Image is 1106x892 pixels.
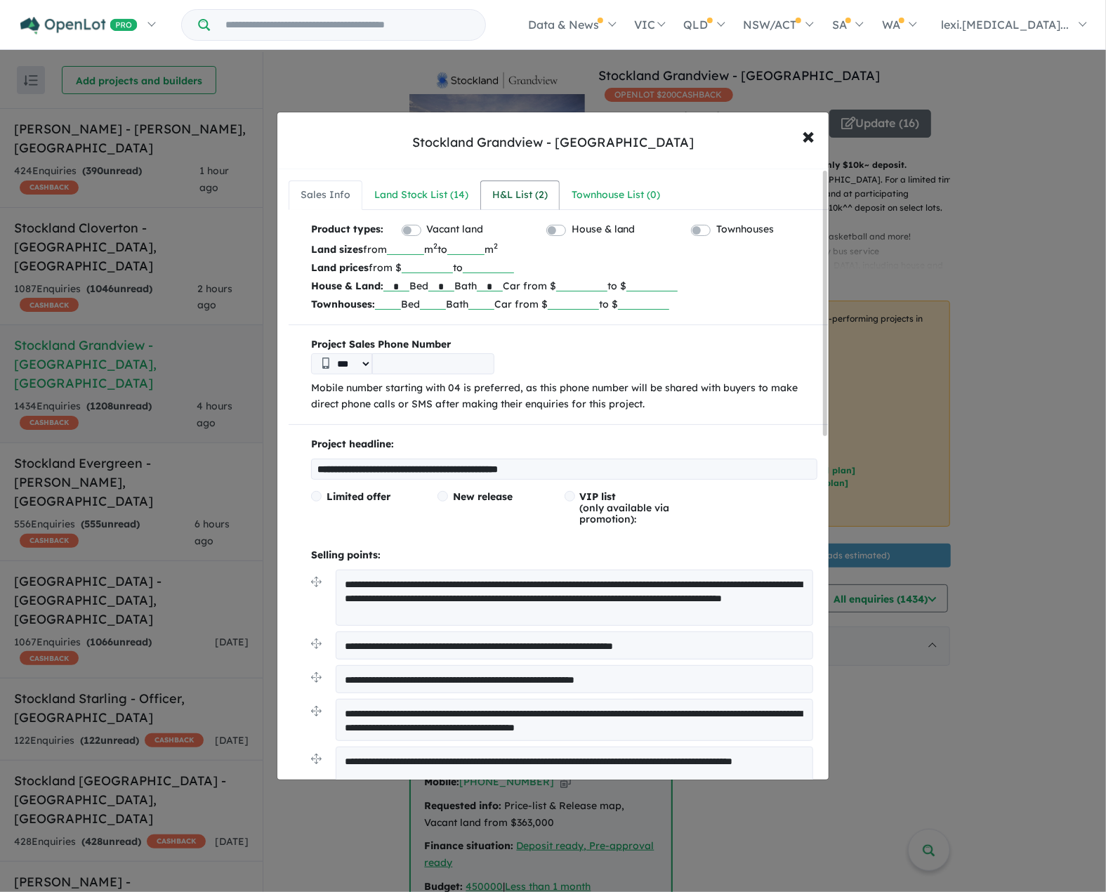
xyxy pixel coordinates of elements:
p: Mobile number starting with 04 is preferred, as this phone number will be shared with buyers to m... [311,380,818,414]
img: Openlot PRO Logo White [20,17,138,34]
div: H&L List ( 2 ) [492,187,548,204]
b: Project Sales Phone Number [311,336,818,353]
p: Bed Bath Car from $ to $ [311,295,818,313]
label: Townhouses [716,221,774,238]
div: Sales Info [301,187,350,204]
b: Product types: [311,221,383,240]
input: Try estate name, suburb, builder or developer [213,10,482,40]
b: Land prices [311,261,369,274]
sup: 2 [433,241,437,251]
b: House & Land: [311,280,383,292]
label: Vacant land [427,221,484,238]
img: drag.svg [311,638,322,649]
sup: 2 [494,241,498,251]
img: drag.svg [311,754,322,764]
img: drag.svg [311,672,322,683]
p: Project headline: [311,436,818,453]
img: drag.svg [311,577,322,587]
span: New release [453,490,513,503]
p: from m to m [311,240,818,258]
span: × [802,120,815,150]
b: Townhouses: [311,298,375,310]
label: House & land [572,221,636,238]
p: from $ to [311,258,818,277]
b: Land sizes [311,243,363,256]
img: drag.svg [311,706,322,716]
p: Selling points: [311,547,818,564]
img: Phone icon [322,358,329,369]
span: (only available via promotion): [580,490,670,525]
div: Land Stock List ( 14 ) [374,187,468,204]
span: VIP list [580,490,617,503]
span: lexi.[MEDICAL_DATA]... [941,18,1069,32]
div: Townhouse List ( 0 ) [572,187,660,204]
div: Stockland Grandview - [GEOGRAPHIC_DATA] [412,133,694,152]
p: Bed Bath Car from $ to $ [311,277,818,295]
span: Limited offer [327,490,390,503]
